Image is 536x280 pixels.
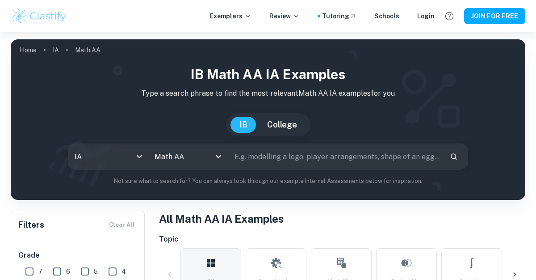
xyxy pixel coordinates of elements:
[75,45,100,55] p: Math AA
[417,11,435,21] a: Login
[121,267,126,276] span: 4
[38,267,42,276] span: 7
[230,117,256,133] button: IB
[53,44,59,56] a: IA
[442,8,457,24] button: Help and Feedback
[159,234,525,245] h6: Topic
[68,144,148,169] div: IA
[18,64,518,85] h1: IB Math AA IA examples
[464,8,525,24] button: JOIN FOR FREE
[374,11,399,21] a: Schools
[210,11,251,21] p: Exemplars
[66,267,70,276] span: 6
[269,11,300,21] p: Review
[212,150,225,163] button: Open
[322,11,356,21] a: Tutoring
[11,39,525,200] img: profile cover
[18,250,138,261] h6: Grade
[18,88,518,99] p: Type a search phrase to find the most relevant Math AA IA examples for you
[228,144,443,169] input: E.g. modelling a logo, player arrangements, shape of an egg...
[18,177,518,186] p: Not sure what to search for? You can always look through our example Internal Assessments below f...
[446,149,461,164] button: Search
[94,267,98,276] span: 5
[11,7,67,25] img: Clastify logo
[159,211,525,227] h1: All Math AA IA Examples
[20,44,37,56] a: Home
[18,219,44,231] h6: Filters
[258,117,306,133] button: College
